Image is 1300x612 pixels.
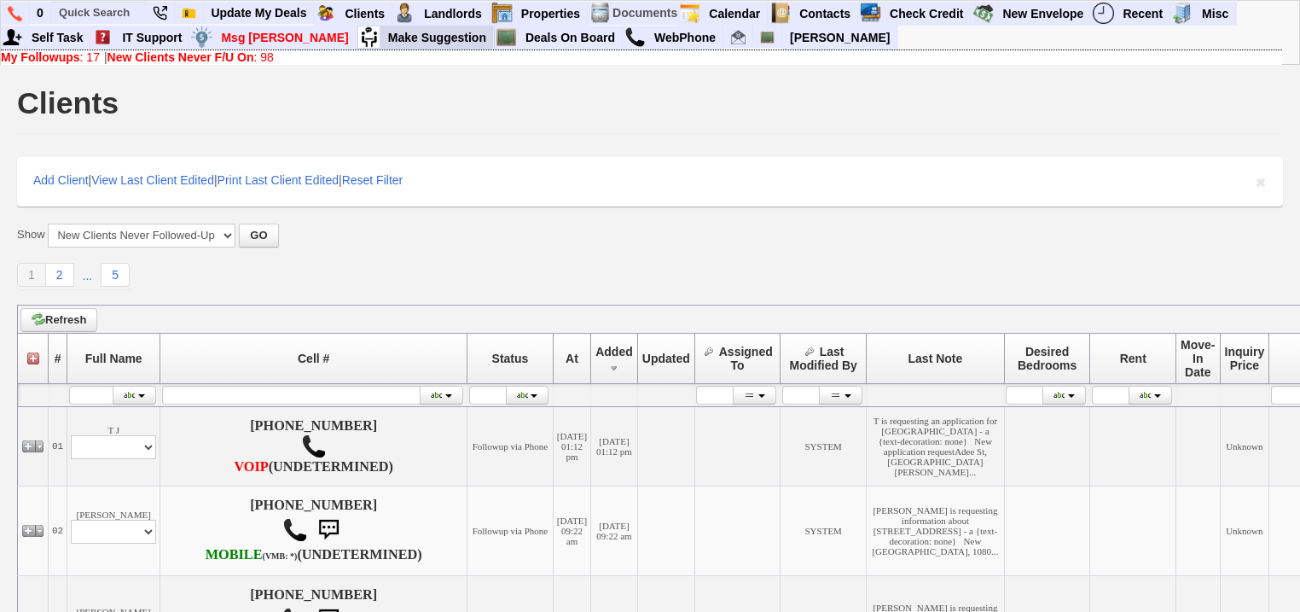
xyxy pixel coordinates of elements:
[867,486,1005,575] td: [PERSON_NAME] is requesting information about [STREET_ADDRESS] - a {text-decoration: none} New [G...
[25,26,90,49] a: Self Task
[781,486,867,575] td: SYSTEM
[1195,3,1236,25] a: Misc
[101,263,130,287] a: 5
[760,30,775,44] img: chalkboard.png
[883,3,971,25] a: Check Credit
[908,352,963,365] span: Last Note
[467,406,554,486] td: Followup via Phone
[467,486,554,575] td: Followup via Phone
[1220,486,1269,575] td: Unknown
[679,3,700,24] img: appt_icon.png
[790,345,857,372] span: Last Modified By
[17,227,45,242] label: Show
[49,486,67,575] td: 02
[52,2,146,23] input: Quick Search
[1225,345,1265,372] span: Inquiry Price
[867,406,1005,486] td: T is requesting an application for [GEOGRAPHIC_DATA] - a {text-decoration: none} New application ...
[642,352,690,365] span: Updated
[85,352,142,365] span: Full Name
[282,517,308,543] img: call.png
[234,459,268,475] b: Google (Grand Central) - SVR
[702,3,768,25] a: Calendar
[1172,3,1193,24] img: officebldg.png
[107,50,254,64] b: New Clients Never F/U On
[1120,352,1146,365] span: Rent
[342,173,403,187] a: Reset Filter
[115,26,189,49] a: IT Support
[204,2,314,24] a: Update My Deals
[74,265,102,287] a: ...
[492,352,529,365] span: Status
[218,173,339,187] a: Print Last Client Edited
[46,263,74,287] a: 2
[591,406,638,486] td: [DATE] 01:12 pm
[1220,406,1269,486] td: Unknown
[624,26,646,48] img: call.png
[263,551,298,561] font: (VMB: *)
[221,31,348,44] font: Msg [PERSON_NAME]
[206,547,263,562] font: MOBILE
[995,3,1091,25] a: New Envelope
[781,406,867,486] td: SYSTEM
[719,345,773,372] span: Assigned To
[769,3,791,24] img: contact.png
[234,459,268,475] font: VOIP
[595,345,633,358] span: Added
[298,352,329,365] span: Cell #
[338,3,392,25] a: Clients
[17,88,119,119] h1: Clients
[311,513,345,547] img: sms.png
[214,26,356,49] a: Msg [PERSON_NAME]
[1,50,80,64] b: My Followups
[1116,3,1170,25] a: Recent
[191,26,212,48] img: money.png
[731,30,746,44] img: Renata@HomeSweetHomeProperties.com
[301,434,327,459] img: call.png
[107,50,274,64] a: New Clients Never F/U On: 98
[589,3,611,24] img: docs.png
[381,26,494,49] a: Make Suggestion
[92,26,113,48] img: help2.png
[612,2,678,25] td: Documents
[1,50,100,64] a: My Followups: 17
[783,26,897,49] a: [PERSON_NAME]
[417,3,490,25] a: Landlords
[491,3,513,24] img: properties.png
[164,498,463,564] h4: [PHONE_NUMBER] (UNDETERMINED)
[20,308,97,332] a: Refresh
[67,486,160,575] td: [PERSON_NAME]
[67,406,160,486] td: T J
[239,224,278,248] button: GO
[496,26,517,48] img: chalkboard.png
[91,173,214,187] a: View Last Client Edited
[8,6,22,21] img: phone.png
[591,486,638,575] td: [DATE] 09:22 am
[792,3,858,25] a: Contacts
[1093,3,1114,24] img: recent.png
[514,3,588,25] a: Properties
[394,3,415,24] img: landlord.png
[358,26,380,48] img: su2.jpg
[17,157,1283,207] div: | | |
[860,3,881,24] img: creditreport.png
[553,406,590,486] td: [DATE] 01:12 pm
[1,50,1282,64] div: |
[206,547,298,562] b: Verizon Wireless
[2,26,23,48] img: myadd.png
[566,352,578,365] span: At
[1181,338,1215,379] span: Move-In Date
[153,6,167,20] img: phone22.png
[30,2,51,24] a: 0
[647,26,723,49] a: WebPhone
[972,3,994,24] img: gmoney.png
[49,406,67,486] td: 01
[17,263,46,287] a: 1
[1018,345,1077,372] span: Desired Bedrooms
[49,333,67,383] th: #
[315,3,336,24] img: clients.png
[33,173,89,187] a: Add Client
[182,6,196,20] img: Bookmark.png
[553,486,590,575] td: [DATE] 09:22 am
[519,26,623,49] a: Deals On Board
[164,418,463,475] h4: [PHONE_NUMBER] (UNDETERMINED)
